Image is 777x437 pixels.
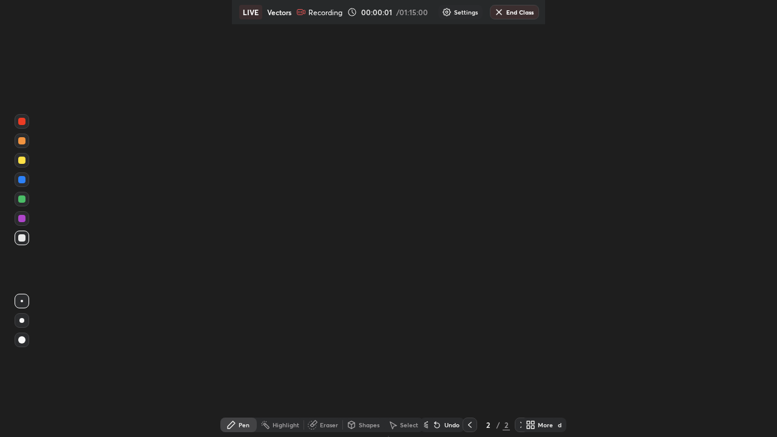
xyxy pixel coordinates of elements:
[482,421,494,429] div: 2
[503,419,510,430] div: 2
[239,422,249,428] div: Pen
[267,7,291,17] p: Vectors
[490,5,539,19] button: End Class
[308,8,342,17] p: Recording
[359,422,379,428] div: Shapes
[497,421,500,429] div: /
[320,422,338,428] div: Eraser
[538,422,553,428] div: More
[296,7,306,17] img: recording.375f2c34.svg
[273,422,299,428] div: Highlight
[243,7,259,17] p: LIVE
[454,9,478,15] p: Settings
[442,7,452,17] img: class-settings-icons
[494,7,504,17] img: end-class-cross
[444,422,460,428] div: Undo
[400,422,418,428] div: Select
